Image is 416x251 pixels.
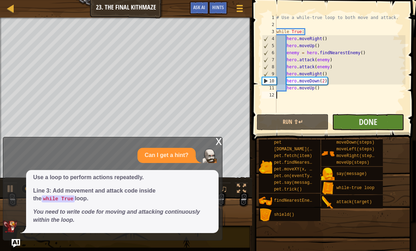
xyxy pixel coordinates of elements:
span: Ask AI [193,4,205,11]
span: while-true loop [336,186,374,190]
div: x [216,137,222,144]
div: 7 [262,56,276,63]
span: pet.findNearestByType(type) [274,160,342,165]
div: 3 [262,28,276,35]
button: Show game menu [231,1,249,18]
img: portrait.png [259,160,272,174]
span: moveDown(steps) [336,140,374,145]
span: ♫ [221,183,228,194]
span: [DOMAIN_NAME](enemy) [274,147,325,152]
span: pet.fetch(item) [274,153,312,158]
span: moveLeft(steps) [336,147,374,152]
div: 6 [262,49,276,56]
img: portrait.png [321,168,335,181]
span: say(message) [336,171,367,176]
em: You need to write code for moving and attacking continuously within the loop. [33,209,200,223]
p: Line 3: Add movement and attack code inside the loop. [33,187,212,203]
div: 2 [262,21,276,28]
span: pet [274,140,282,145]
div: 4 [262,35,276,42]
span: Hints [212,4,224,11]
img: portrait.png [259,208,272,222]
span: pet.say(message) [274,180,314,185]
img: portrait.png [321,196,335,209]
span: findNearestEnemy() [274,198,320,203]
div: 10 [262,77,276,84]
div: 9 [262,70,276,77]
span: pet.on(eventType, handler) [274,174,340,178]
div: 11 [262,84,276,92]
div: 8 [262,63,276,70]
span: shield() [274,212,294,217]
button: Run ⇧↵ [257,114,329,130]
span: attack(target) [336,200,372,205]
button: Ask AI [190,1,209,14]
img: portrait.png [321,147,335,160]
code: while True [42,195,75,202]
span: pet.trick() [274,187,302,192]
img: portrait.png [259,194,272,208]
img: Player [203,149,217,163]
div: 12 [262,92,276,99]
p: Can I get a hint? [145,151,188,159]
button: Done [332,114,404,130]
button: Ask AI [12,239,20,247]
span: pet.moveXY(x, y) [274,167,314,172]
button: Toggle fullscreen [234,182,249,197]
img: AI [3,220,17,233]
img: portrait.png [321,182,335,195]
span: Done [359,116,377,127]
div: 5 [262,42,276,49]
span: moveUp(steps) [336,160,369,165]
button: ♫ [219,182,231,197]
p: Use a loop to perform actions repeatedly. [33,174,212,182]
span: moveRight(steps) [336,153,377,158]
div: 1 [262,14,276,21]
